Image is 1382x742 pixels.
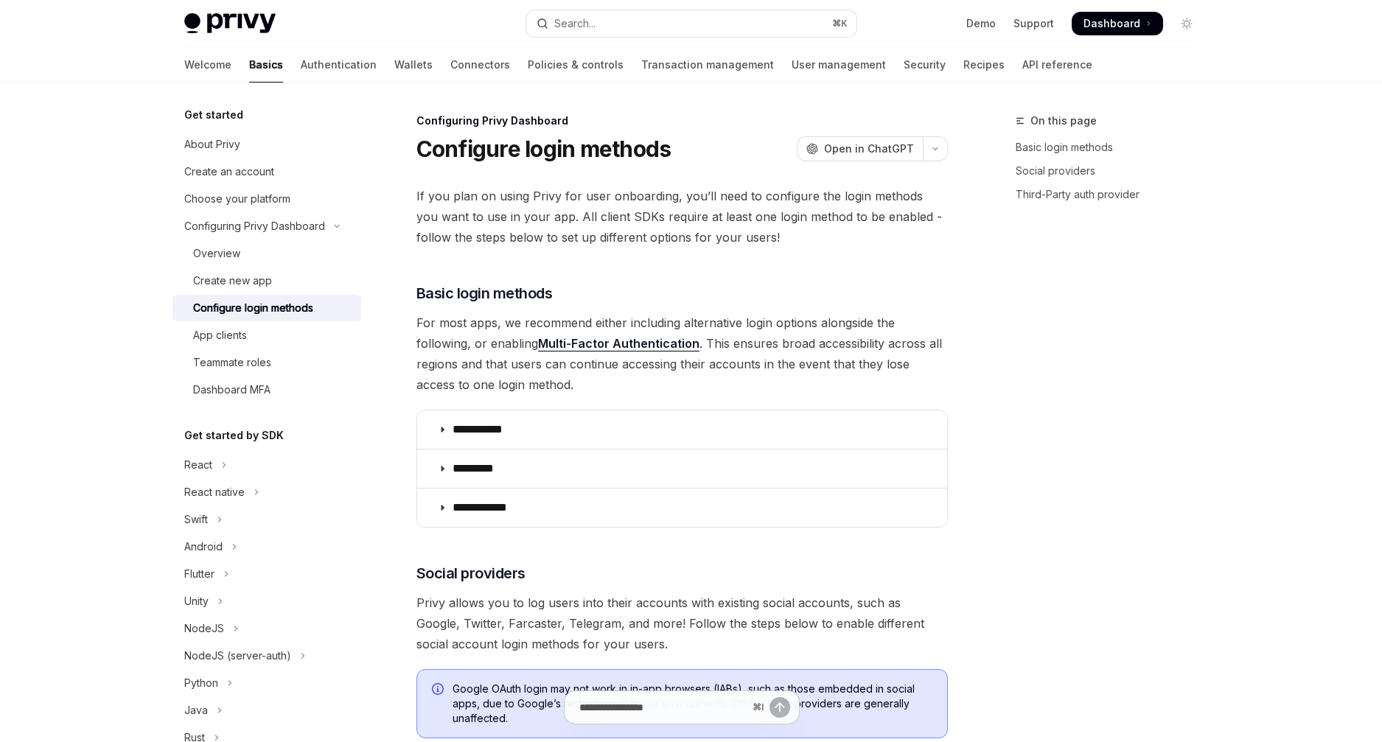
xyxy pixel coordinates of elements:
div: React native [184,483,245,501]
a: Security [904,47,946,83]
a: Basic login methods [1016,136,1210,159]
a: Overview [172,240,361,267]
div: React [184,456,212,474]
a: Dashboard [1072,12,1163,35]
span: For most apps, we recommend either including alternative login options alongside the following, o... [416,312,948,395]
div: Unity [184,592,209,610]
a: About Privy [172,131,361,158]
button: Open search [526,10,856,37]
div: Swift [184,511,208,528]
a: Choose your platform [172,186,361,212]
div: Python [184,674,218,692]
button: Open in ChatGPT [797,136,923,161]
button: Toggle Flutter section [172,561,361,587]
button: Toggle React native section [172,479,361,505]
a: Policies & controls [528,47,624,83]
div: Configuring Privy Dashboard [184,217,325,235]
a: Welcome [184,47,231,83]
span: Basic login methods [416,283,553,304]
div: NodeJS [184,620,224,637]
button: Toggle Java section [172,697,361,724]
div: About Privy [184,136,240,153]
div: Teammate roles [193,354,271,371]
div: App clients [193,326,247,344]
div: Configure login methods [193,299,313,317]
div: Create new app [193,272,272,290]
a: Teammate roles [172,349,361,376]
div: Create an account [184,163,274,181]
span: Social providers [416,563,526,584]
span: Dashboard [1083,16,1140,31]
span: ⌘ K [832,18,848,29]
span: If you plan on using Privy for user onboarding, you’ll need to configure the login methods you wa... [416,186,948,248]
a: Multi-Factor Authentication [538,336,699,351]
input: Ask a question... [579,691,747,724]
button: Send message [769,697,790,718]
span: On this page [1030,112,1097,130]
button: Toggle Configuring Privy Dashboard section [172,213,361,239]
div: Choose your platform [184,190,290,208]
button: Toggle Swift section [172,506,361,533]
h5: Get started [184,106,243,124]
a: User management [792,47,886,83]
img: light logo [184,13,276,34]
button: Toggle React section [172,452,361,478]
h5: Get started by SDK [184,427,284,444]
h1: Configure login methods [416,136,671,162]
button: Toggle Unity section [172,588,361,615]
a: Connectors [450,47,510,83]
a: Create new app [172,267,361,294]
div: Android [184,538,223,556]
button: Toggle NodeJS section [172,615,361,642]
button: Toggle Android section [172,533,361,560]
a: Authentication [301,47,377,83]
div: Configuring Privy Dashboard [416,113,948,128]
a: Social providers [1016,159,1210,183]
button: Toggle dark mode [1175,12,1198,35]
span: Open in ChatGPT [824,141,914,156]
a: API reference [1022,47,1092,83]
a: App clients [172,322,361,349]
a: Support [1013,16,1054,31]
div: Java [184,701,208,719]
a: Transaction management [641,47,774,83]
a: Third-Party auth provider [1016,183,1210,206]
a: Dashboard MFA [172,377,361,403]
div: Dashboard MFA [193,381,271,399]
a: Recipes [963,47,1005,83]
span: Google OAuth login may not work in in-app browsers (IABs), such as those embedded in social apps,... [453,682,932,726]
span: Privy allows you to log users into their accounts with existing social accounts, such as Google, ... [416,592,948,654]
button: Toggle NodeJS (server-auth) section [172,643,361,669]
div: Flutter [184,565,214,583]
div: NodeJS (server-auth) [184,647,291,665]
a: Configure login methods [172,295,361,321]
a: Wallets [394,47,433,83]
div: Overview [193,245,240,262]
div: Search... [554,15,596,32]
a: Demo [966,16,996,31]
a: Create an account [172,158,361,185]
button: Toggle Python section [172,670,361,696]
a: Basics [249,47,283,83]
svg: Info [432,683,447,698]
